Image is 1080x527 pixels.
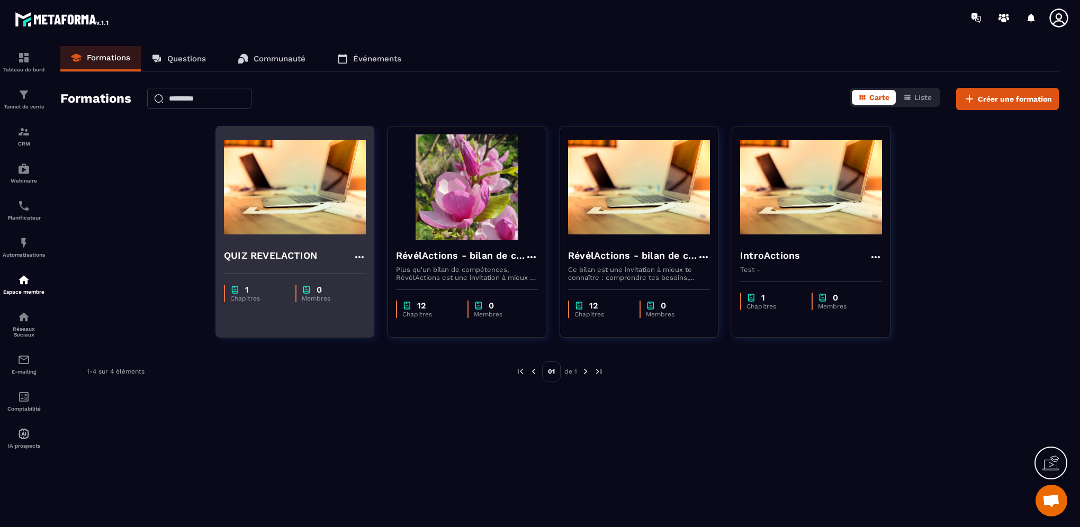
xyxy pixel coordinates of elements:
p: Réseaux Sociaux [3,326,45,338]
p: Chapitres [574,311,629,318]
img: chapter [402,301,412,311]
img: chapter [646,301,655,311]
p: 12 [589,301,598,311]
p: Chapitres [230,295,285,302]
p: Plus qu'un bilan de compétences, RévélActions est une invitation à mieux te connaître : comprendr... [396,266,538,281]
p: Webinaire [3,178,45,184]
a: automationsautomationsEspace membre [3,266,45,303]
span: Liste [914,93,932,102]
p: 1-4 sur 4 éléments [87,368,145,375]
a: Questions [141,46,217,71]
img: automations [17,274,30,286]
img: prev [516,367,525,376]
img: formation [17,51,30,64]
a: automationsautomationsWebinaire [3,155,45,192]
img: prev [529,367,538,376]
p: IA prospects [3,443,45,449]
a: formationformationTunnel de vente [3,80,45,117]
p: Membres [474,311,527,318]
img: social-network [17,311,30,323]
p: CRM [3,141,45,147]
img: formation [17,125,30,138]
h4: QUIZ REVELACTION [224,248,317,263]
img: chapter [818,293,827,303]
img: next [594,367,604,376]
p: Chapitres [402,311,457,318]
img: formation-background [396,134,538,240]
h4: RévélActions - bilan de compétences [396,248,525,263]
p: Événements [353,54,401,63]
p: Test - [740,266,882,274]
a: Communauté [227,46,316,71]
p: Membres [818,303,871,310]
a: formationformationCRM [3,117,45,155]
a: formation-backgroundQUIZ REVELACTIONchapter1Chapitreschapter0Membres [215,126,388,351]
img: formation-background [568,134,710,240]
p: 1 [245,285,249,295]
a: accountantaccountantComptabilité [3,383,45,420]
p: Chapitres [746,303,801,310]
button: Carte [852,90,896,105]
img: logo [15,10,110,29]
p: 0 [489,301,494,311]
p: de 1 [564,367,577,376]
img: chapter [574,301,584,311]
p: Questions [167,54,206,63]
a: formation-backgroundRévélActions - bilan de compétences - CopyCe bilan est une invitation à mieux... [560,126,732,351]
p: Tableau de bord [3,67,45,72]
p: 12 [417,301,426,311]
img: formation-background [224,134,366,240]
p: Formations [87,53,130,62]
img: chapter [302,285,311,295]
p: Ce bilan est une invitation à mieux te connaître : comprendre tes besoins, identifier tes croyanc... [568,266,710,281]
p: 0 [317,285,322,295]
p: Membres [302,295,355,302]
img: chapter [474,301,483,311]
a: automationsautomationsAutomatisations [3,229,45,266]
img: chapter [746,293,756,303]
h4: IntroActions [740,248,800,263]
a: formationformationTableau de bord [3,43,45,80]
p: Membres [646,311,699,318]
p: E-mailing [3,369,45,375]
span: Carte [869,93,889,102]
img: email [17,353,30,366]
p: 0 [661,301,666,311]
p: 01 [542,361,561,381]
img: chapter [230,285,240,295]
img: automations [17,237,30,249]
a: Ouvrir le chat [1036,485,1067,516]
a: schedulerschedulerPlanificateur [3,192,45,229]
h4: RévélActions - bilan de compétences - Copy [568,248,697,263]
img: scheduler [17,199,30,212]
p: Tunnel de vente [3,104,45,110]
p: 1 [761,293,765,303]
img: automations [17,428,30,440]
img: formation [17,88,30,101]
p: Planificateur [3,215,45,221]
button: Créer une formation [956,88,1059,110]
a: social-networksocial-networkRéseaux Sociaux [3,303,45,346]
a: emailemailE-mailing [3,346,45,383]
p: 0 [833,293,838,303]
a: Événements [327,46,412,71]
img: formation-background [740,134,882,240]
p: Automatisations [3,252,45,258]
button: Liste [897,90,938,105]
p: Communauté [254,54,305,63]
a: formation-backgroundRévélActions - bilan de compétencesPlus qu'un bilan de compétences, RévélActi... [388,126,560,351]
p: Comptabilité [3,406,45,412]
span: Créer une formation [978,94,1052,104]
img: automations [17,162,30,175]
a: Formations [60,46,141,71]
a: formation-backgroundIntroActionsTest -chapter1Chapitreschapter0Membres [732,126,904,351]
h2: Formations [60,88,131,110]
img: next [581,367,590,376]
p: Espace membre [3,289,45,295]
img: accountant [17,390,30,403]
